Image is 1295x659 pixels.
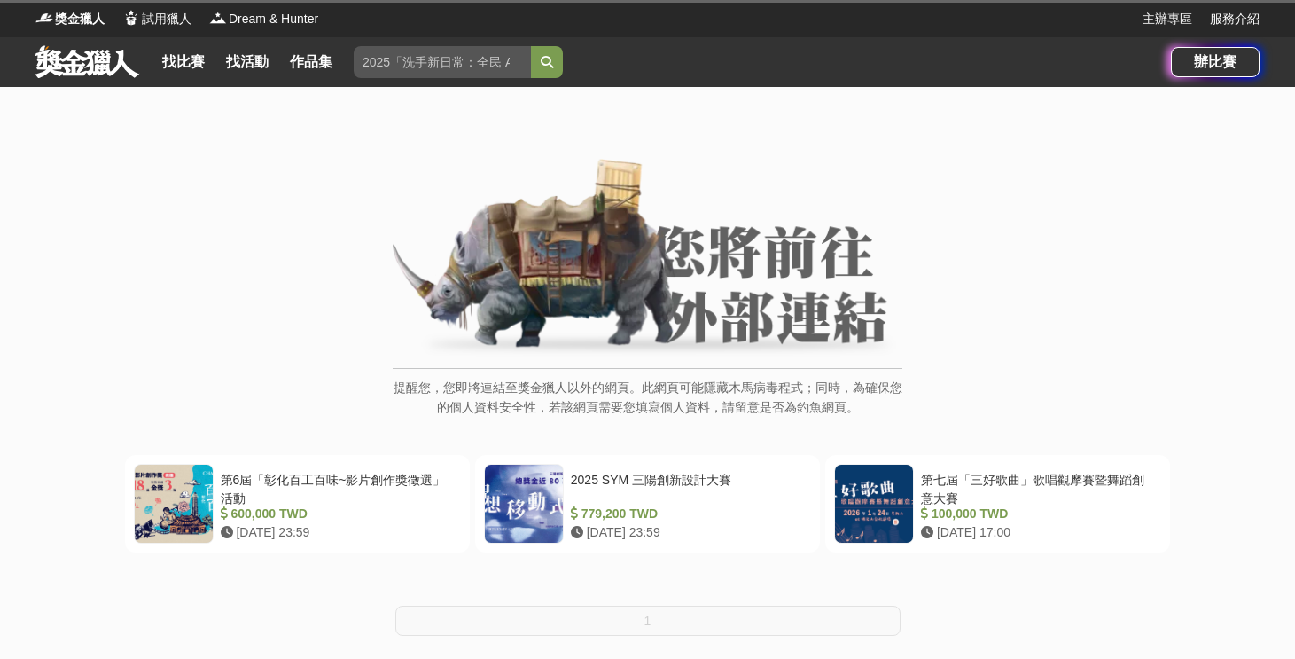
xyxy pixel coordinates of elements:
[571,523,804,542] div: [DATE] 23:59
[142,10,191,28] span: 試用獵人
[283,50,339,75] a: 作品集
[221,523,454,542] div: [DATE] 23:59
[921,505,1154,523] div: 100,000 TWD
[229,10,318,28] span: Dream & Hunter
[1143,10,1192,28] a: 主辦專區
[1210,10,1260,28] a: 服務介紹
[35,10,105,28] a: Logo獎金獵人
[825,455,1170,553] a: 第七屆「三好歌曲」歌唱觀摩賽暨舞蹈創意大賽 100,000 TWD [DATE] 17:00
[125,455,470,553] a: 第6屆「彰化百工百味~影片創作獎徵選」活動 600,000 TWD [DATE] 23:59
[35,9,53,27] img: Logo
[221,471,454,505] div: 第6屆「彰化百工百味~影片創作獎徵選」活動
[122,10,191,28] a: Logo試用獵人
[55,10,105,28] span: 獎金獵人
[571,471,804,505] div: 2025 SYM 三陽創新設計大賽
[209,10,318,28] a: LogoDream & Hunter
[155,50,212,75] a: 找比賽
[354,46,531,78] input: 2025「洗手新日常：全民 ALL IN」洗手歌全台徵選
[1171,47,1260,77] a: 辦比賽
[395,606,901,636] button: 1
[209,9,227,27] img: Logo
[393,159,902,359] img: External Link Banner
[393,378,902,435] p: 提醒您，您即將連結至獎金獵人以外的網頁。此網頁可能隱藏木馬病毒程式；同時，為確保您的個人資料安全性，若該網頁需要您填寫個人資料，請留意是否為釣魚網頁。
[221,505,454,523] div: 600,000 TWD
[219,50,276,75] a: 找活動
[921,523,1154,542] div: [DATE] 17:00
[921,471,1154,505] div: 第七屆「三好歌曲」歌唱觀摩賽暨舞蹈創意大賽
[122,9,140,27] img: Logo
[475,455,820,553] a: 2025 SYM 三陽創新設計大賽 779,200 TWD [DATE] 23:59
[571,505,804,523] div: 779,200 TWD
